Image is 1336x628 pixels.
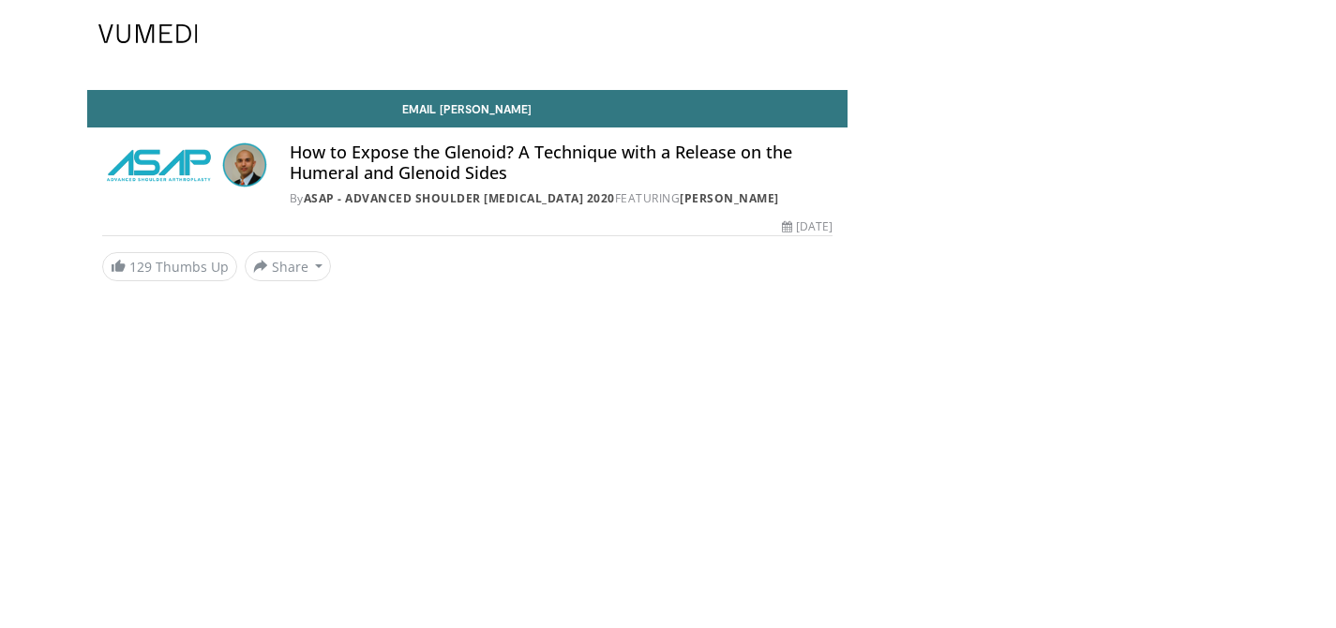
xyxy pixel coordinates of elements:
div: By FEATURING [290,190,833,207]
img: VuMedi Logo [98,24,198,43]
div: [DATE] [782,218,833,235]
a: 129 Thumbs Up [102,252,237,281]
img: Avatar [222,142,267,187]
h4: How to Expose the Glenoid? A Technique with a Release on the Humeral and Glenoid Sides [290,142,833,183]
img: ASAP - Advanced Shoulder ArthroPlasty 2020 [102,142,215,187]
span: 129 [129,258,152,276]
a: Email [PERSON_NAME] [87,90,848,127]
a: ASAP - Advanced Shoulder [MEDICAL_DATA] 2020 [304,190,615,206]
button: Share [245,251,332,281]
a: [PERSON_NAME] [680,190,779,206]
